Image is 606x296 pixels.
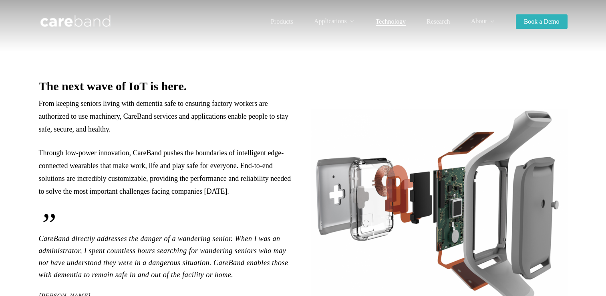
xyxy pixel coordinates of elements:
span: ” [39,209,295,241]
span: Applications [314,18,347,24]
a: Applications [314,18,355,25]
a: Products [271,18,293,25]
span: Book a Demo [524,18,560,25]
span: Through low-power innovation, CareBand pushes the boundaries of intelligent edge-connected wearab... [39,149,291,195]
a: Technology [376,18,406,25]
span: From keeping seniors living with dementia safe to ensuring factory workers are authorized to use ... [39,99,289,133]
a: Book a Demo [516,18,568,25]
a: About [471,18,495,25]
span: About [471,18,487,24]
p: CareBand directly addresses the danger of a wandering senior. When I was an administrator, I spen... [39,209,295,292]
a: Research [427,18,450,25]
b: The next wave of IoT is here. [39,79,187,93]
